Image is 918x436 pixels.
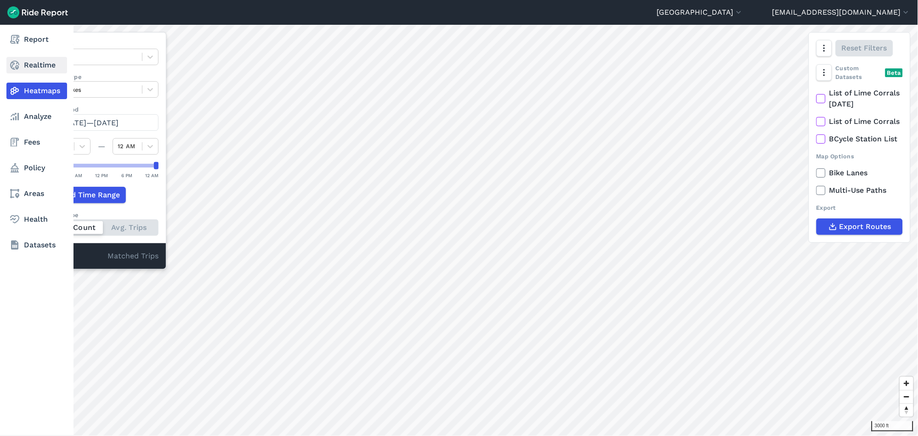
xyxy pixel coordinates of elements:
button: Reset Filters [836,40,893,56]
div: 6 PM [121,171,132,179]
a: Heatmaps [6,83,67,99]
a: Datasets [6,237,67,253]
label: Data Period [45,105,159,114]
div: Map Options [816,152,903,161]
div: Export [816,203,903,212]
a: Areas [6,185,67,202]
label: Bike Lanes [816,168,903,179]
a: Analyze [6,108,67,125]
a: Policy [6,160,67,176]
button: Reset bearing to north [900,403,913,417]
div: 12 AM [145,171,159,179]
div: - [45,251,108,263]
a: Realtime [6,57,67,73]
button: Export Routes [816,218,903,235]
span: Reset Filters [842,43,887,54]
img: Ride Report [7,6,68,18]
a: Fees [6,134,67,151]
button: [DATE]—[DATE] [45,114,159,131]
button: Zoom in [900,377,913,390]
label: Multi-Use Paths [816,185,903,196]
label: List of Lime Corrals [DATE] [816,88,903,110]
button: Add Time Range [45,187,126,203]
a: Report [6,31,67,48]
button: [GEOGRAPHIC_DATA] [657,7,743,18]
label: List of Lime Corrals [816,116,903,127]
div: Count Type [45,211,159,219]
button: Zoom out [900,390,913,403]
div: 3000 ft [872,421,913,431]
span: Add Time Range [62,190,120,201]
span: Export Routes [839,221,891,232]
div: 12 PM [96,171,108,179]
div: — [91,141,113,152]
a: Health [6,211,67,228]
label: Vehicle Type [45,73,159,81]
div: Custom Datasets [816,64,903,81]
div: Beta [885,68,903,77]
div: Matched Trips [37,243,166,269]
span: [DATE]—[DATE] [62,118,119,127]
div: 6 AM [71,171,82,179]
button: [EMAIL_ADDRESS][DOMAIN_NAME] [772,7,911,18]
label: BCycle Station List [816,134,903,145]
label: Data Type [45,40,159,49]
